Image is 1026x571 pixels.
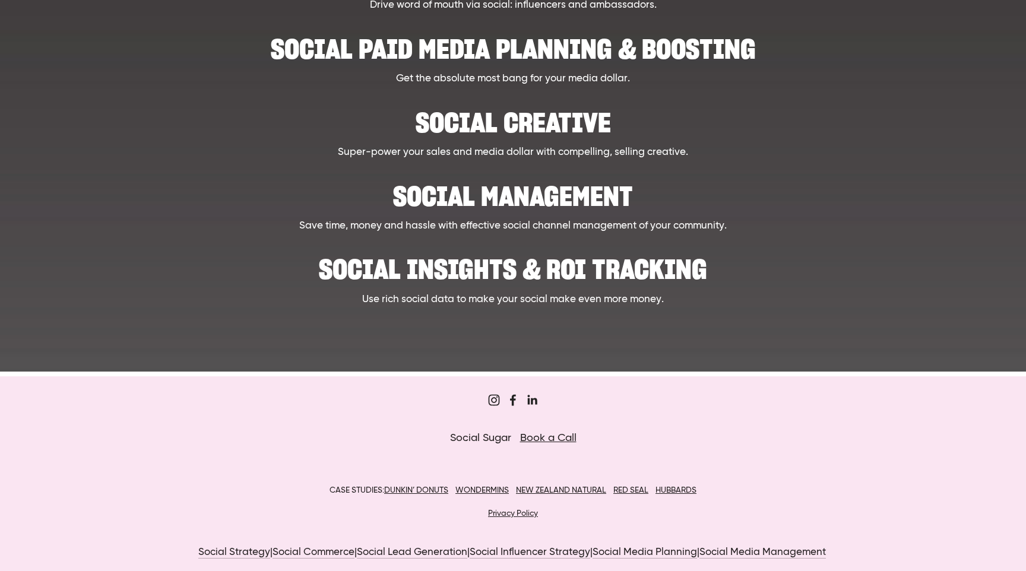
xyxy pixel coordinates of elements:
a: Book a Call [520,433,577,443]
p: CASE STUDIES: [121,483,905,499]
p: Get the absolute most bang for your media dollar. [121,71,905,87]
p: Use rich social data to make your social make even more money. [121,292,905,307]
a: RED SEAL [613,486,648,494]
a: Jordan Eley [526,394,538,406]
h2: Social creative [121,99,905,135]
span: Social Sugar [450,433,511,443]
a: Social Influencer Strategy [470,547,590,559]
a: Social Media Management [699,547,826,559]
a: Social creative Super-power your sales and media dollar with compelling, selling creative. [121,99,905,160]
a: Social Lead Generation [357,547,467,559]
h2: Social paid media planning & boosting [121,25,905,61]
a: HUBBARDS [655,486,696,494]
p: | | | | | [121,545,905,560]
p: Super-power your sales and media dollar with compelling, selling creative. [121,145,905,160]
a: Social paid media planning & boosting Get the absolute most bang for your media dollar. [121,25,905,87]
h2: Social Management [121,172,905,208]
a: DUNKIN’ DONUTS [384,486,448,494]
a: Social Insights & ROI Tracking Use rich social data to make your social make even more money. [121,245,905,307]
p: Save time, money and hassle with effective social channel management of your community. [121,218,905,234]
a: Social Strategy [198,547,270,559]
a: Social Media Planning [593,547,697,559]
a: Social Management Save time, money and hassle with effective social channel management of your co... [121,172,905,234]
a: NEW ZEALAND NATURAL [516,486,606,494]
a: WONDERMINS [455,486,509,494]
a: Sugar&Partners [488,394,500,406]
a: Social Commerce [273,547,354,559]
a: Privacy Policy [488,509,538,518]
a: Sugar Digi [507,394,519,406]
h2: Social Insights & ROI Tracking [121,245,905,281]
